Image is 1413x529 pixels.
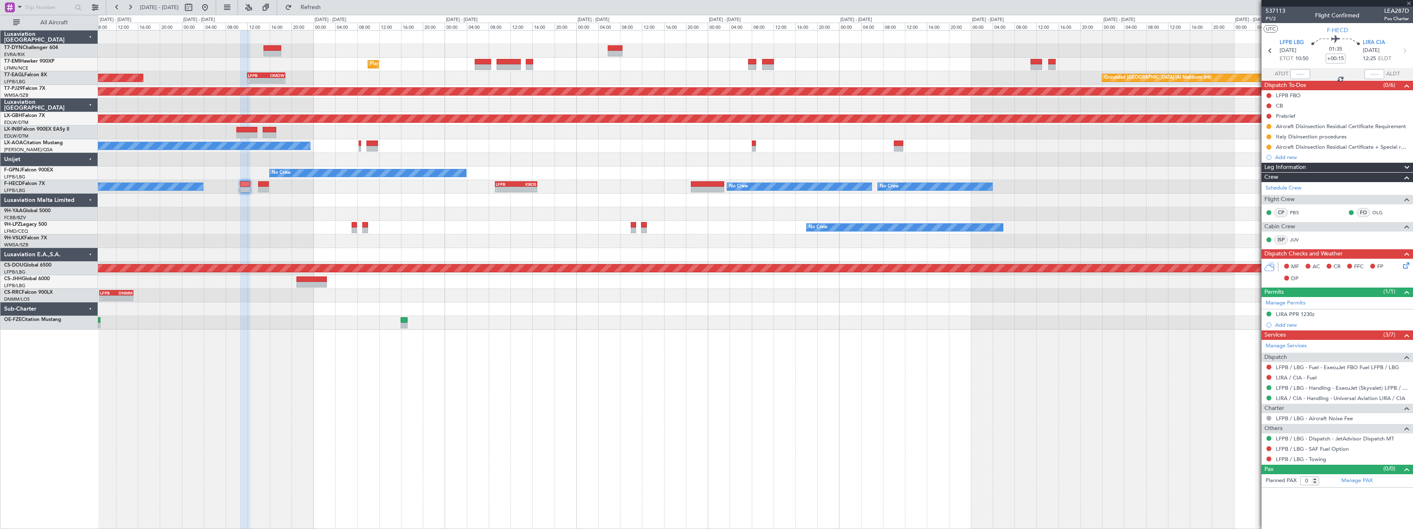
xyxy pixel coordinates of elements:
[4,187,26,194] a: LFPB/LBG
[4,174,26,180] a: LFPB/LBG
[642,23,664,30] div: 12:00
[971,23,993,30] div: 00:00
[248,78,266,83] div: -
[686,23,708,30] div: 20:00
[1264,195,1295,204] span: Flight Crew
[1384,15,1409,22] span: Pos Charter
[4,317,61,322] a: OE-FZECitation Mustang
[183,16,215,23] div: [DATE] - [DATE]
[1377,263,1383,271] span: FP
[1363,39,1385,47] span: LIRA CIA
[100,290,116,295] div: LFPB
[1276,384,1409,391] a: LFPB / LBG - Handling - ExecuJet (Skyvalet) LFPB / LBG
[1264,222,1295,232] span: Cabin Crew
[4,59,54,64] a: T7-EMIHawker 900XP
[1103,16,1135,23] div: [DATE] - [DATE]
[182,23,204,30] div: 00:00
[1275,154,1409,161] div: Add new
[1341,477,1373,485] a: Manage PAX
[4,181,45,186] a: F-HECDFalcon 7X
[1080,23,1102,30] div: 20:00
[729,180,748,193] div: No Crew
[4,168,53,173] a: F-GPNJFalcon 900EX
[357,23,379,30] div: 08:00
[883,23,905,30] div: 08:00
[4,51,25,58] a: EVRA/RIX
[1354,263,1364,271] span: FFC
[1102,23,1124,30] div: 00:00
[1383,330,1395,339] span: (3/7)
[4,73,47,77] a: T7-EAGLFalcon 8X
[1212,23,1233,30] div: 20:00
[1264,81,1306,90] span: Dispatch To-Dos
[226,23,247,30] div: 08:00
[446,16,478,23] div: [DATE] - [DATE]
[1276,415,1353,422] a: LFPB / LBG - Aircraft Noise Fee
[496,187,516,192] div: -
[21,20,87,26] span: All Aircraft
[445,23,466,30] div: 00:00
[949,23,971,30] div: 20:00
[1266,7,1285,15] span: 537113
[204,23,226,30] div: 04:00
[94,23,116,30] div: 08:00
[1264,173,1278,182] span: Crew
[4,127,69,132] a: LX-INBFalcon 900EX EASy II
[281,1,331,14] button: Refresh
[516,187,536,192] div: -
[1146,23,1168,30] div: 08:00
[578,16,609,23] div: [DATE] - [DATE]
[709,16,741,23] div: [DATE] - [DATE]
[25,1,72,14] input: Trip Number
[4,86,23,91] span: T7-PJ29
[840,16,872,23] div: [DATE] - [DATE]
[100,16,131,23] div: [DATE] - [DATE]
[4,119,28,126] a: EDLW/DTM
[1275,70,1288,78] span: ATOT
[4,147,53,153] a: [PERSON_NAME]/QSA
[4,263,51,268] a: CS-DOUGlobal 6500
[1190,23,1212,30] div: 16:00
[1168,23,1190,30] div: 12:00
[1264,249,1343,259] span: Dispatch Checks and Weather
[1357,208,1370,217] div: FO
[4,276,22,281] span: CS-JHH
[1290,209,1308,216] a: PBS
[4,290,22,295] span: CS-RRC
[1276,456,1326,463] a: LFPB / LBG - Towing
[4,236,47,241] a: 9H-VSLKFalcon 7X
[4,263,23,268] span: CS-DOU
[1266,342,1307,350] a: Manage Services
[4,296,30,302] a: DNMM/LOS
[1276,123,1406,130] div: Aircraft Disinsection Residual Certificate Requirement
[4,86,45,91] a: T7-PJ29Falcon 7X
[1327,26,1348,35] span: F-HECD
[489,23,511,30] div: 08:00
[4,113,22,118] span: LX-GBH
[1276,92,1301,99] div: LFPB FBO
[1383,81,1395,89] span: (0/6)
[1329,45,1342,54] span: 01:35
[555,23,576,30] div: 20:00
[4,222,21,227] span: 9H-LPZ
[4,140,23,145] span: LX-AOA
[1264,353,1287,362] span: Dispatch
[4,73,24,77] span: T7-EAGL
[4,127,20,132] span: LX-INB
[1378,55,1391,63] span: ELDT
[315,16,346,23] div: [DATE] - [DATE]
[1264,25,1278,33] button: UTC
[291,23,313,30] div: 20:00
[1295,55,1308,63] span: 10:50
[1384,7,1409,15] span: LEA287D
[313,23,335,30] div: 00:00
[247,23,269,30] div: 12:00
[795,23,817,30] div: 16:00
[620,23,642,30] div: 08:00
[1235,16,1267,23] div: [DATE] - [DATE]
[1264,404,1284,413] span: Charter
[116,296,132,301] div: -
[1276,364,1399,371] a: LFPB / LBG - Fuel - ExecuJet FBO Fuel LFPB / LBG
[1264,163,1306,172] span: Leg Information
[1334,263,1341,271] span: CR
